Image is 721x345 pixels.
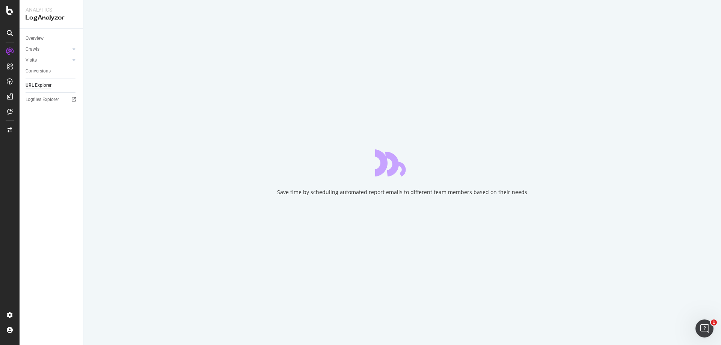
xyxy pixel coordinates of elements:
span: 1 [711,319,717,325]
div: animation [375,149,429,176]
a: Conversions [26,67,78,75]
div: Analytics [26,6,77,14]
div: LogAnalyzer [26,14,77,22]
div: URL Explorer [26,81,51,89]
a: Logfiles Explorer [26,96,78,104]
a: Crawls [26,45,70,53]
div: Logfiles Explorer [26,96,59,104]
iframe: Intercom live chat [695,319,713,337]
div: Crawls [26,45,39,53]
a: Visits [26,56,70,64]
a: URL Explorer [26,81,78,89]
div: Overview [26,35,44,42]
a: Overview [26,35,78,42]
div: Save time by scheduling automated report emails to different team members based on their needs [277,188,527,196]
div: Visits [26,56,37,64]
div: Conversions [26,67,51,75]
